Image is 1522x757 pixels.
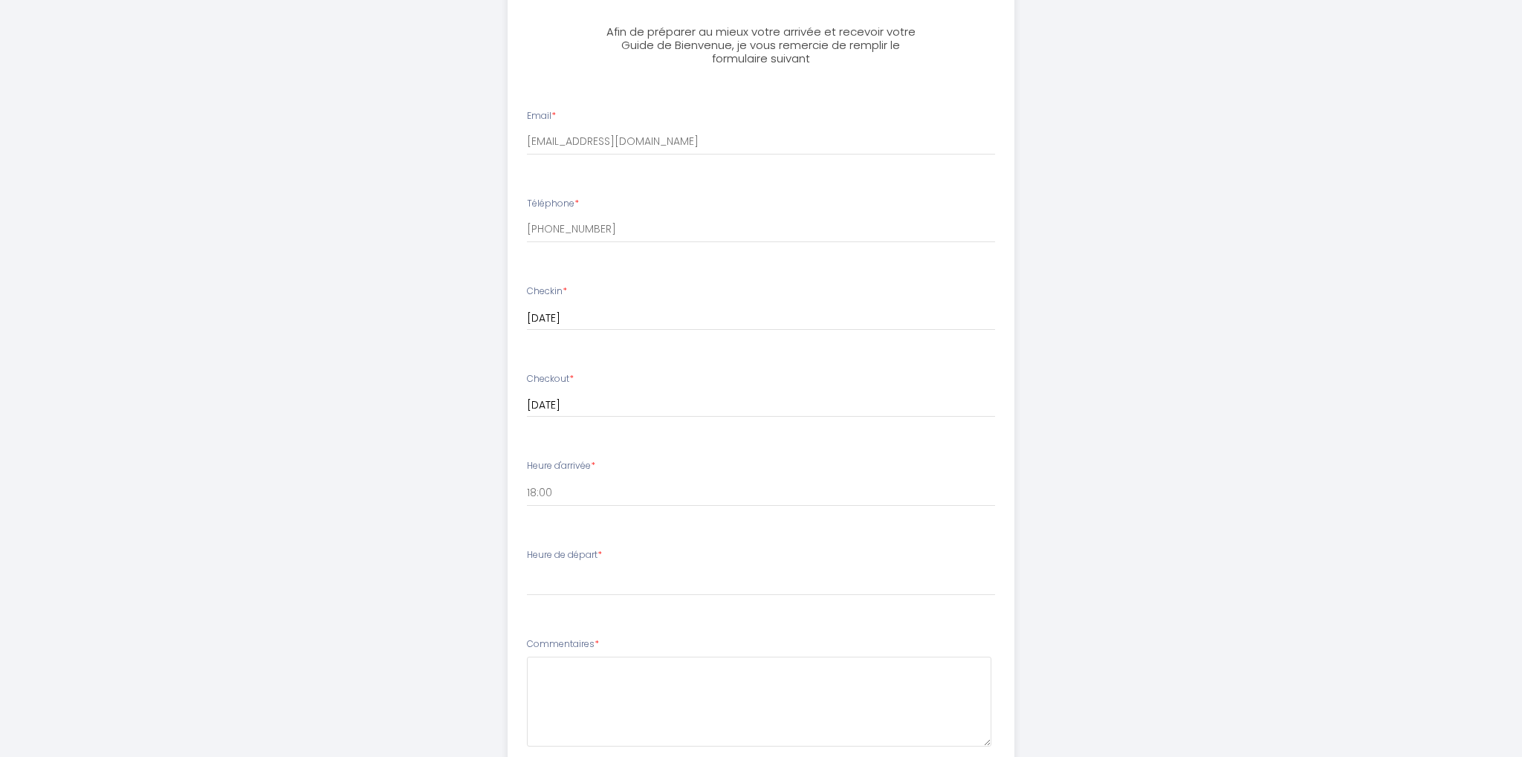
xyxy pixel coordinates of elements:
h3: Afin de préparer au mieux votre arrivée et recevoir votre Guide de Bienvenue, je vous remercie de... [595,25,926,65]
label: Téléphone [527,197,579,211]
label: Heure d'arrivée [527,459,595,473]
label: Heure de départ [527,548,602,562]
label: Checkout [527,372,574,386]
label: Email [527,109,556,123]
label: Checkin [527,285,567,299]
label: Commentaires [527,637,599,652]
